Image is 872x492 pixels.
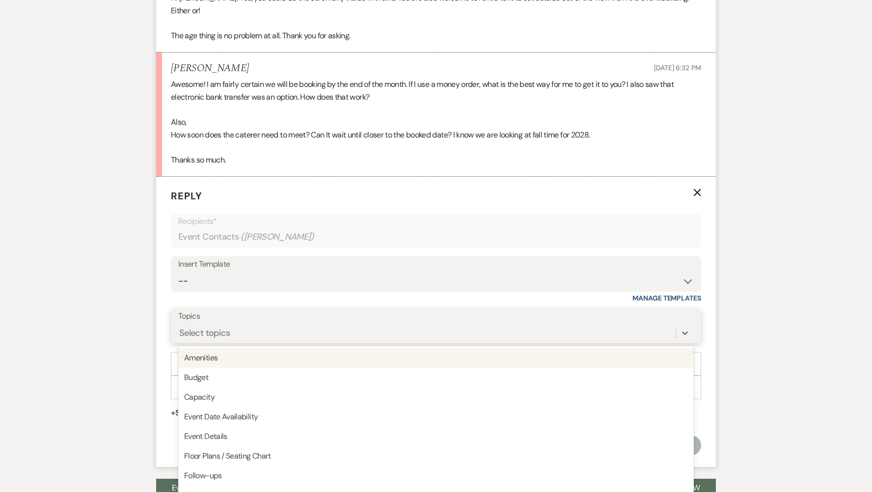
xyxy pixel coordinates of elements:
p: Thanks so much. [171,154,701,166]
span: ( [PERSON_NAME] ) [241,230,314,244]
div: Event Date Availability [178,407,694,427]
div: Event Contacts [178,227,694,246]
div: Event Details [178,427,694,446]
div: Capacity [178,387,694,407]
h5: [PERSON_NAME] [171,62,249,75]
div: Select topics [179,326,230,339]
span: Reply [171,190,202,202]
button: Share [171,409,208,417]
p: Awesome! I am fairly certain we will be booking by the end of the month. If I use a money order, ... [171,78,701,103]
label: Topics [178,309,694,324]
div: Follow-ups [178,466,694,486]
span: + [171,409,175,417]
p: Also, [171,116,701,129]
div: Insert Template [178,257,694,272]
a: Manage Templates [632,294,701,302]
p: Recipients* [178,215,694,228]
p: The age thing is no problem at all. Thank you for asking. [171,29,701,42]
div: Amenities [178,348,694,368]
div: Budget [178,368,694,387]
div: Floor Plans / Seating Chart [178,446,694,466]
p: How soon does the caterer need to meet? Can It wait until closer to the booked date? I know we ar... [171,129,701,141]
span: [DATE] 6:32 PM [654,63,701,72]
